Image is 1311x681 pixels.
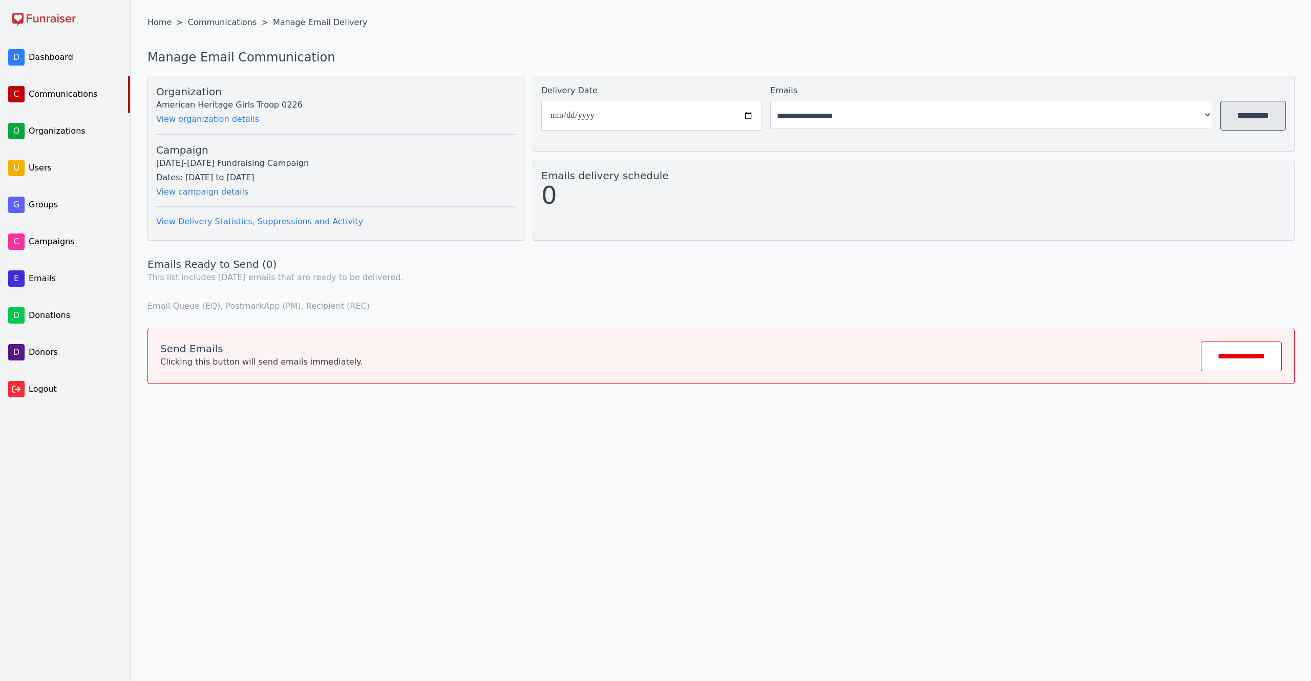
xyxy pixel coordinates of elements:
span: O [8,123,25,139]
p: Dates: [DATE] to [DATE] [156,172,516,184]
a: View Delivery Statistics, Suppressions and Activity [156,217,363,226]
p: This list includes [DATE] emails that are ready to be delivered. [147,271,1295,284]
p: Clicking this button will send emails immediately. [160,356,363,368]
span: C [8,233,25,250]
span: Campaigns [29,236,120,248]
img: Funraiser logo [12,12,76,27]
h1: Manage Email Communication [147,49,1295,66]
h2: Campaign [156,143,516,157]
label: Delivery Date [541,84,762,97]
a: View organization details [156,114,259,124]
span: Logout [29,383,122,395]
h2: Send Emails [160,342,363,356]
span: D [8,307,25,324]
span: C [8,86,25,102]
h2: Emails Ready to Send (0) [147,257,1295,271]
a: Communications [186,16,259,33]
nav: Breadcrumb [147,16,1295,33]
span: Dashboard [29,51,120,63]
span: D [8,49,25,66]
span: U [8,160,25,176]
p: [DATE]-[DATE] Fundraising Campaign [156,157,516,169]
a: Home [147,16,174,33]
span: Organizations [29,125,120,137]
span: D [8,344,25,360]
p: American Heritage Girls Troop 0226 [156,99,516,111]
span: > [261,17,268,27]
a: View campaign details [156,187,248,197]
span: Manage Email Delivery [271,16,370,33]
span: Groups [29,199,120,211]
span: Emails [29,272,120,285]
p: 0 [541,183,1286,207]
span: G [8,197,25,213]
p: Email Queue (EQ), PostmarkApp (PM), Recipient (REC) [147,300,1295,312]
span: Donors [29,346,120,358]
span: E [8,270,25,287]
h2: Organization [156,84,516,99]
span: Users [29,162,120,174]
label: Emails [770,84,1212,97]
span: Donations [29,309,120,322]
h2: Emails delivery schedule [541,168,1286,183]
span: > [176,17,183,27]
span: Communications [29,88,120,100]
